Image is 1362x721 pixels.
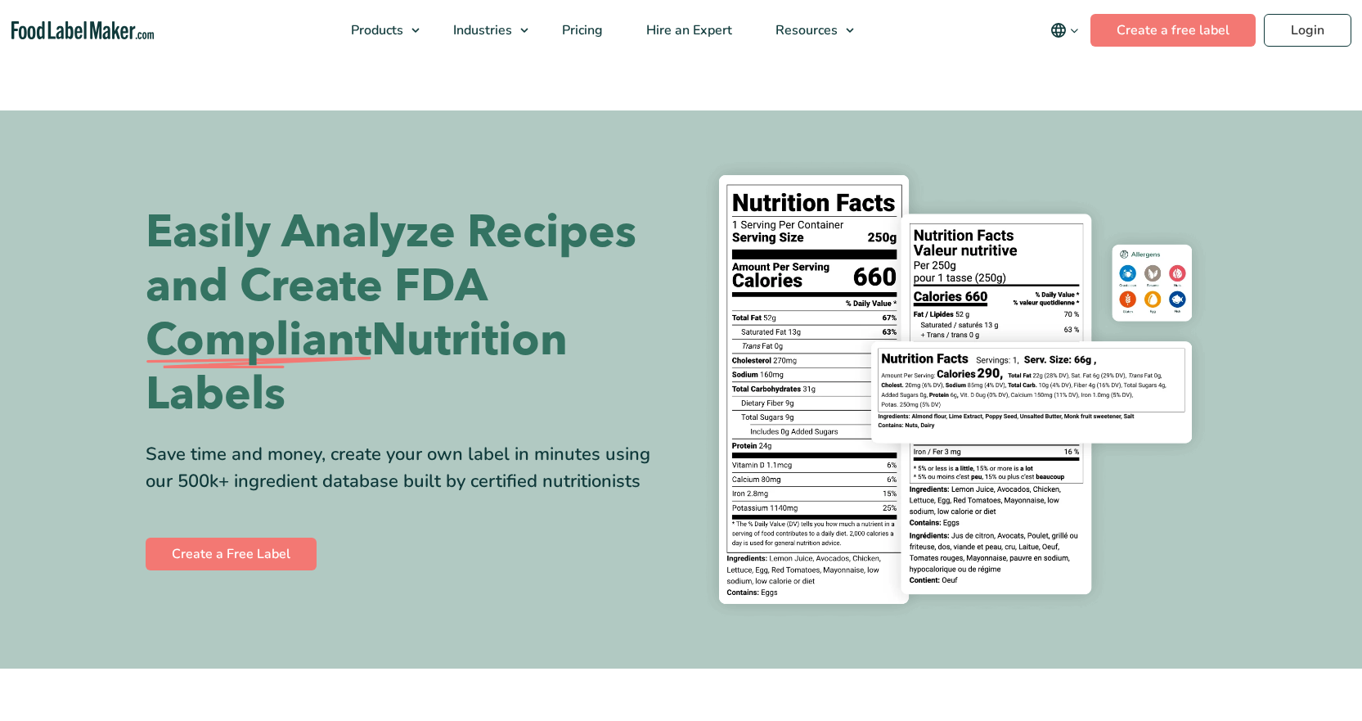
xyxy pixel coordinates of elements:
span: Products [346,21,405,39]
div: Save time and money, create your own label in minutes using our 500k+ ingredient database built b... [146,441,669,495]
a: Create a free label [1090,14,1256,47]
a: Create a Free Label [146,538,317,570]
span: Industries [448,21,514,39]
a: Login [1264,14,1351,47]
span: Resources [771,21,839,39]
h1: Easily Analyze Recipes and Create FDA Nutrition Labels [146,205,669,421]
span: Compliant [146,313,371,367]
span: Pricing [557,21,605,39]
span: Hire an Expert [641,21,734,39]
